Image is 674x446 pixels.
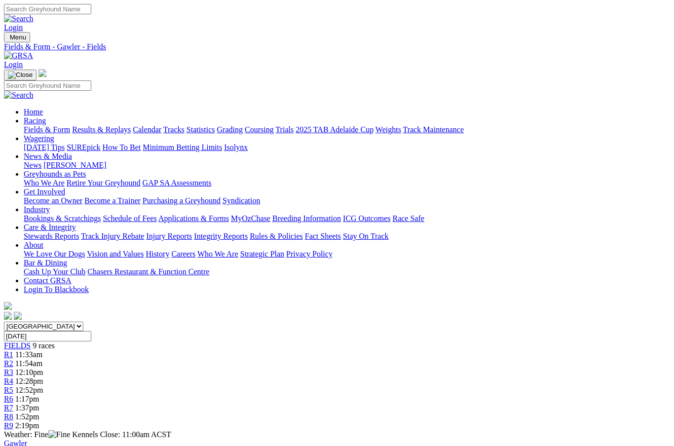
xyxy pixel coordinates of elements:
[24,143,65,151] a: [DATE] Tips
[4,42,670,51] a: Fields & Form - Gawler - Fields
[24,125,670,134] div: Racing
[4,331,91,341] input: Select date
[24,259,67,267] a: Bar & Dining
[24,179,65,187] a: Who We Are
[24,232,670,241] div: Care & Integrity
[272,214,341,223] a: Breeding Information
[296,125,374,134] a: 2025 TAB Adelaide Cup
[15,412,39,421] span: 1:52pm
[24,108,43,116] a: Home
[392,214,424,223] a: Race Safe
[33,341,55,350] span: 9 races
[4,368,13,376] span: R3
[4,421,13,430] a: R9
[24,187,65,196] a: Get Involved
[4,395,13,403] a: R6
[24,196,670,205] div: Get Involved
[240,250,284,258] a: Strategic Plan
[15,421,39,430] span: 2:19pm
[24,116,46,125] a: Racing
[24,134,54,143] a: Wagering
[245,125,274,134] a: Coursing
[24,250,670,259] div: About
[158,214,229,223] a: Applications & Forms
[24,241,43,249] a: About
[4,302,12,310] img: logo-grsa-white.png
[103,143,141,151] a: How To Bet
[4,60,23,69] a: Login
[15,404,39,412] span: 1:37pm
[224,143,248,151] a: Isolynx
[72,125,131,134] a: Results & Replays
[24,267,670,276] div: Bar & Dining
[38,69,46,77] img: logo-grsa-white.png
[15,368,43,376] span: 12:10pm
[24,143,670,152] div: Wagering
[24,179,670,187] div: Greyhounds as Pets
[67,179,141,187] a: Retire Your Greyhound
[146,250,169,258] a: History
[197,250,238,258] a: Who We Are
[24,232,79,240] a: Stewards Reports
[24,223,76,231] a: Care & Integrity
[8,71,33,79] img: Close
[305,232,341,240] a: Fact Sheets
[15,386,43,394] span: 12:52pm
[171,250,195,258] a: Careers
[24,250,85,258] a: We Love Our Dogs
[43,161,106,169] a: [PERSON_NAME]
[4,80,91,91] input: Search
[15,395,39,403] span: 1:17pm
[286,250,333,258] a: Privacy Policy
[4,23,23,32] a: Login
[87,250,144,258] a: Vision and Values
[84,196,141,205] a: Become a Trainer
[103,214,156,223] a: Schedule of Fees
[4,377,13,385] a: R4
[24,276,71,285] a: Contact GRSA
[4,412,13,421] a: R8
[81,232,144,240] a: Track Injury Rebate
[10,34,26,41] span: Menu
[15,359,42,368] span: 11:54am
[4,14,34,23] img: Search
[67,143,100,151] a: SUREpick
[133,125,161,134] a: Calendar
[163,125,185,134] a: Tracks
[4,341,31,350] a: FIELDS
[4,312,12,320] img: facebook.svg
[143,179,212,187] a: GAP SA Assessments
[4,430,72,439] span: Weather: Fine
[250,232,303,240] a: Rules & Policies
[24,161,41,169] a: News
[24,267,85,276] a: Cash Up Your Club
[15,350,42,359] span: 11:33am
[4,386,13,394] a: R5
[275,125,294,134] a: Trials
[4,359,13,368] a: R2
[4,404,13,412] a: R7
[4,51,33,60] img: GRSA
[48,430,70,439] img: Fine
[143,143,222,151] a: Minimum Betting Limits
[343,232,388,240] a: Stay On Track
[24,214,101,223] a: Bookings & Scratchings
[24,161,670,170] div: News & Media
[187,125,215,134] a: Statistics
[4,32,30,42] button: Toggle navigation
[143,196,221,205] a: Purchasing a Greyhound
[87,267,209,276] a: Chasers Restaurant & Function Centre
[194,232,248,240] a: Integrity Reports
[4,70,37,80] button: Toggle navigation
[72,430,171,439] span: Kennels Close: 11:00am ACST
[4,4,91,14] input: Search
[4,350,13,359] span: R1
